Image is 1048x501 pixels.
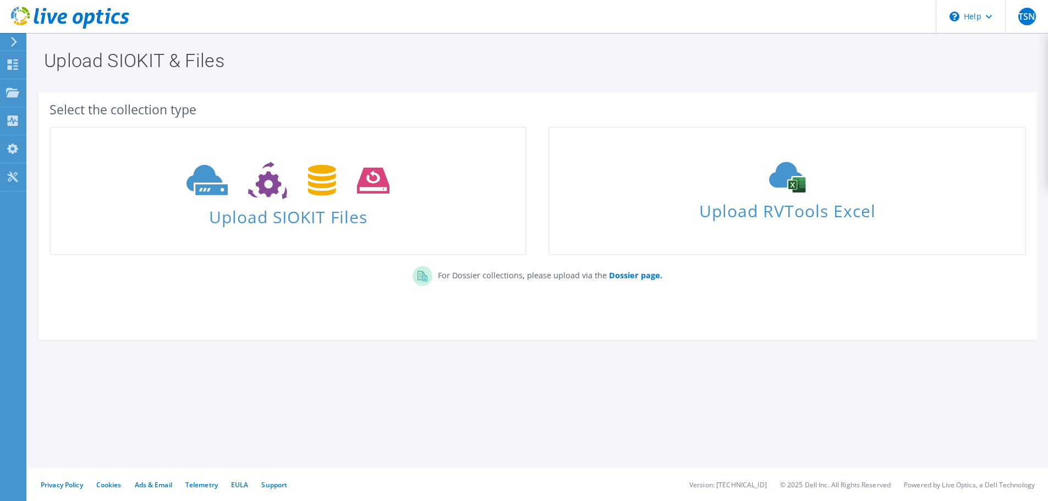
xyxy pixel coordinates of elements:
[780,480,891,489] li: © 2025 Dell Inc. All Rights Reserved
[607,270,662,280] a: Dossier page.
[1018,8,1036,25] span: TSN
[231,480,248,489] a: EULA
[50,103,1026,115] div: Select the collection type
[689,480,767,489] li: Version: [TECHNICAL_ID]
[432,266,662,282] p: For Dossier collections, please upload via the
[185,480,218,489] a: Telemetry
[135,480,172,489] a: Ads & Email
[904,480,1035,489] li: Powered by Live Optics, a Dell Technology
[51,202,525,225] span: Upload SIOKIT Files
[950,12,959,21] svg: \n
[550,196,1024,220] span: Upload RVTools Excel
[609,270,662,280] b: Dossier page.
[96,480,122,489] a: Cookies
[261,480,287,489] a: Support
[44,51,1026,70] h1: Upload SIOKIT & Files
[548,126,1025,255] a: Upload RVTools Excel
[41,480,83,489] a: Privacy Policy
[50,126,526,255] a: Upload SIOKIT Files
